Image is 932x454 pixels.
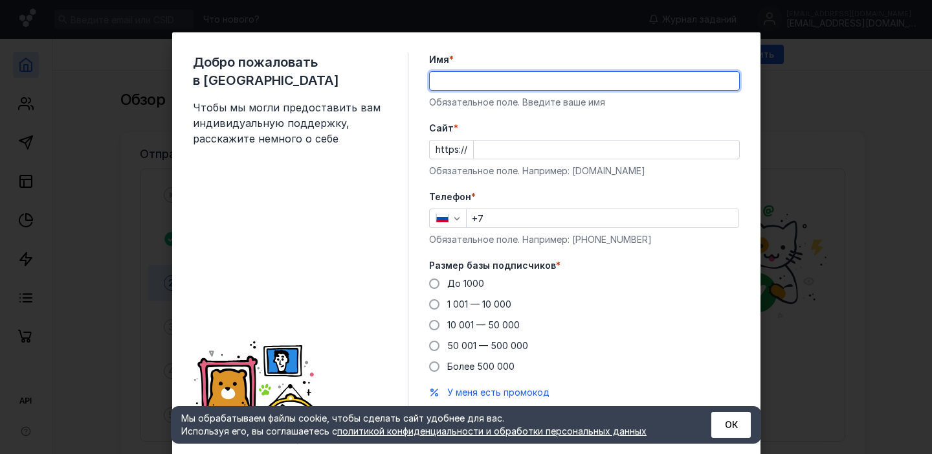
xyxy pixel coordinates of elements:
button: ОК [711,412,751,438]
span: До 1000 [447,278,484,289]
span: Cайт [429,122,454,135]
span: Чтобы мы могли предоставить вам индивидуальную поддержку, расскажите немного о себе [193,100,387,146]
div: Обязательное поле. Введите ваше имя [429,96,740,109]
div: Мы обрабатываем файлы cookie, чтобы сделать сайт удобнее для вас. Используя его, вы соглашаетесь c [181,412,680,438]
div: Обязательное поле. Например: [DOMAIN_NAME] [429,165,740,177]
span: Размер базы подписчиков [429,259,556,272]
span: У меня есть промокод [447,387,549,398]
button: У меня есть промокод [447,386,549,399]
div: Обязательное поле. Например: [PHONE_NUMBER] [429,233,740,246]
span: Более 500 000 [447,361,515,372]
span: 50 001 — 500 000 [447,340,528,351]
span: Телефон [429,190,471,203]
a: политикой конфиденциальности и обработки персональных данных [337,426,647,437]
span: 1 001 — 10 000 [447,299,511,310]
span: Имя [429,53,449,66]
span: Добро пожаловать в [GEOGRAPHIC_DATA] [193,53,387,89]
span: 10 001 — 50 000 [447,319,520,330]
